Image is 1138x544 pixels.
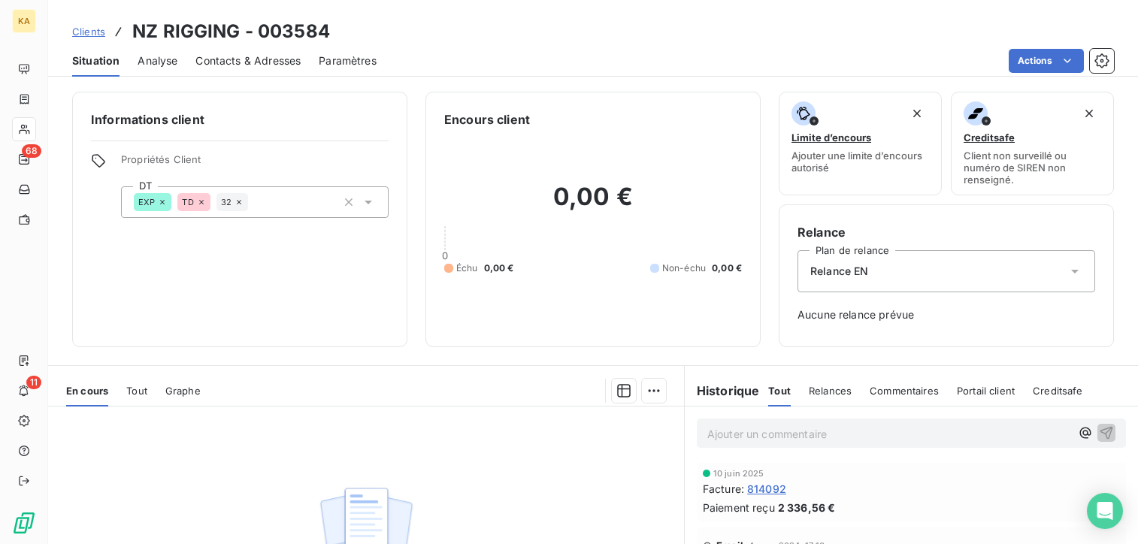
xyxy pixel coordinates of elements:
span: Client non surveillé ou numéro de SIREN non renseigné. [964,150,1101,186]
span: Aucune relance prévue [798,307,1095,322]
span: En cours [66,385,108,397]
a: Clients [72,24,105,39]
div: KA [12,9,36,33]
h6: Historique [685,382,760,400]
span: Limite d’encours [791,131,871,144]
h3: NZ RIGGING - 003584 [132,18,330,45]
span: Paiement reçu [703,500,775,515]
span: Portail client [957,385,1015,397]
span: 0 [442,249,448,261]
div: Open Intercom Messenger [1087,493,1123,529]
span: 10 juin 2025 [713,469,764,478]
span: 0,00 € [712,261,742,275]
h6: Encours client [444,110,530,128]
span: 32 [221,198,232,207]
span: Creditsafe [964,131,1015,144]
span: Contacts & Adresses [195,53,301,68]
button: Limite d’encoursAjouter une limite d’encours autorisé [779,92,942,195]
span: 814092 [747,481,786,497]
span: 0,00 € [484,261,514,275]
span: Commentaires [870,385,939,397]
span: 68 [22,144,41,158]
span: Relances [809,385,852,397]
span: Relance EN [810,264,869,279]
span: TD [182,198,193,207]
img: Logo LeanPay [12,511,36,535]
h2: 0,00 € [444,182,742,227]
span: Graphe [165,385,201,397]
h6: Informations client [91,110,389,128]
span: EXP [138,198,155,207]
span: Propriétés Client [121,153,389,174]
input: Ajouter une valeur [248,195,260,209]
span: Paramètres [319,53,377,68]
button: Actions [1009,49,1084,73]
span: Non-échu [662,261,706,275]
span: Creditsafe [1033,385,1083,397]
h6: Relance [798,223,1095,241]
span: Tout [126,385,147,397]
span: Analyse [138,53,177,68]
span: Facture : [703,481,744,497]
span: Clients [72,26,105,38]
span: Échu [456,261,478,275]
span: Ajouter une limite d’encours autorisé [791,150,929,174]
span: Tout [768,385,791,397]
span: Situation [72,53,120,68]
span: 2 336,56 € [778,500,836,515]
button: CreditsafeClient non surveillé ou numéro de SIREN non renseigné. [951,92,1114,195]
span: 11 [26,376,41,389]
